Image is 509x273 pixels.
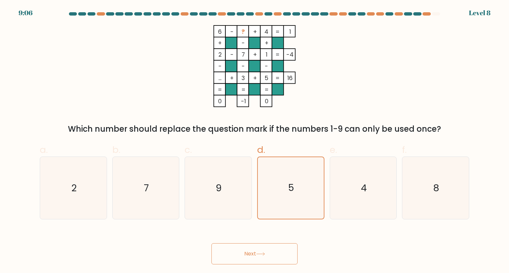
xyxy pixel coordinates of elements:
[242,50,245,59] tspan: 7
[361,181,367,195] text: 4
[287,74,293,82] tspan: 16
[469,8,490,18] div: Level 8
[257,143,265,156] span: d.
[253,50,257,59] tspan: +
[286,50,294,59] tspan: -4
[241,97,246,105] tspan: -1
[242,74,245,82] tspan: 3
[216,181,222,195] text: 9
[241,85,246,94] tspan: =
[218,50,222,59] tspan: 2
[71,181,77,195] text: 2
[218,85,222,94] tspan: =
[230,27,234,36] tspan: -
[230,50,234,59] tspan: -
[289,182,294,195] text: 5
[275,50,280,59] tspan: =
[264,39,269,47] tspan: +
[218,27,222,36] tspan: 6
[242,27,245,36] tspan: ?
[112,143,120,156] span: b.
[264,27,268,36] tspan: 4
[242,62,245,70] tspan: -
[264,74,268,82] tspan: 5
[242,39,245,47] tspan: -
[265,62,268,70] tspan: -
[266,50,267,59] tspan: 1
[218,39,222,47] tspan: +
[218,62,222,70] tspan: -
[275,74,280,82] tspan: =
[218,74,221,82] tspan: ...
[211,243,298,264] button: Next
[264,85,269,94] tspan: =
[275,27,280,36] tspan: =
[289,27,291,36] tspan: 1
[265,97,268,105] tspan: 0
[185,143,192,156] span: c.
[253,27,257,36] tspan: +
[402,143,407,156] span: f.
[19,8,32,18] div: 9:06
[330,143,337,156] span: e.
[144,181,149,195] text: 7
[433,181,439,195] text: 8
[44,123,465,135] div: Which number should replace the question mark if the numbers 1-9 can only be used once?
[253,74,257,82] tspan: +
[218,97,222,105] tspan: 0
[40,143,48,156] span: a.
[230,74,234,82] tspan: +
